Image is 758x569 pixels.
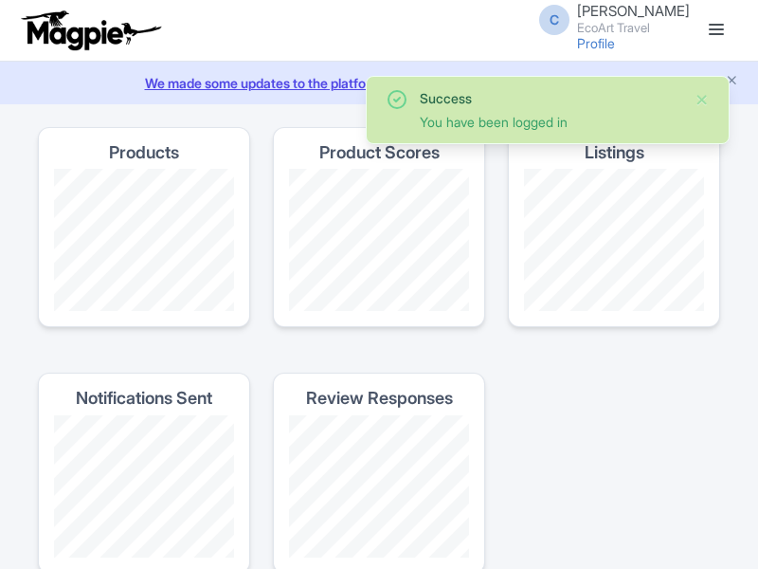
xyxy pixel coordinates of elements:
[528,4,690,34] a: C [PERSON_NAME] EcoArt Travel
[577,35,615,51] a: Profile
[585,143,644,162] h4: Listings
[539,5,569,35] span: C
[725,71,739,93] button: Close announcement
[109,143,179,162] h4: Products
[420,88,679,108] div: Success
[17,9,164,51] img: logo-ab69f6fb50320c5b225c76a69d11143b.png
[306,389,453,408] h4: Review Responses
[11,73,747,93] a: We made some updates to the platform. Read more about the new layout
[420,112,679,132] div: You have been logged in
[695,88,710,111] button: Close
[319,143,440,162] h4: Product Scores
[76,389,212,408] h4: Notifications Sent
[577,2,690,20] span: [PERSON_NAME]
[577,22,690,34] small: EcoArt Travel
